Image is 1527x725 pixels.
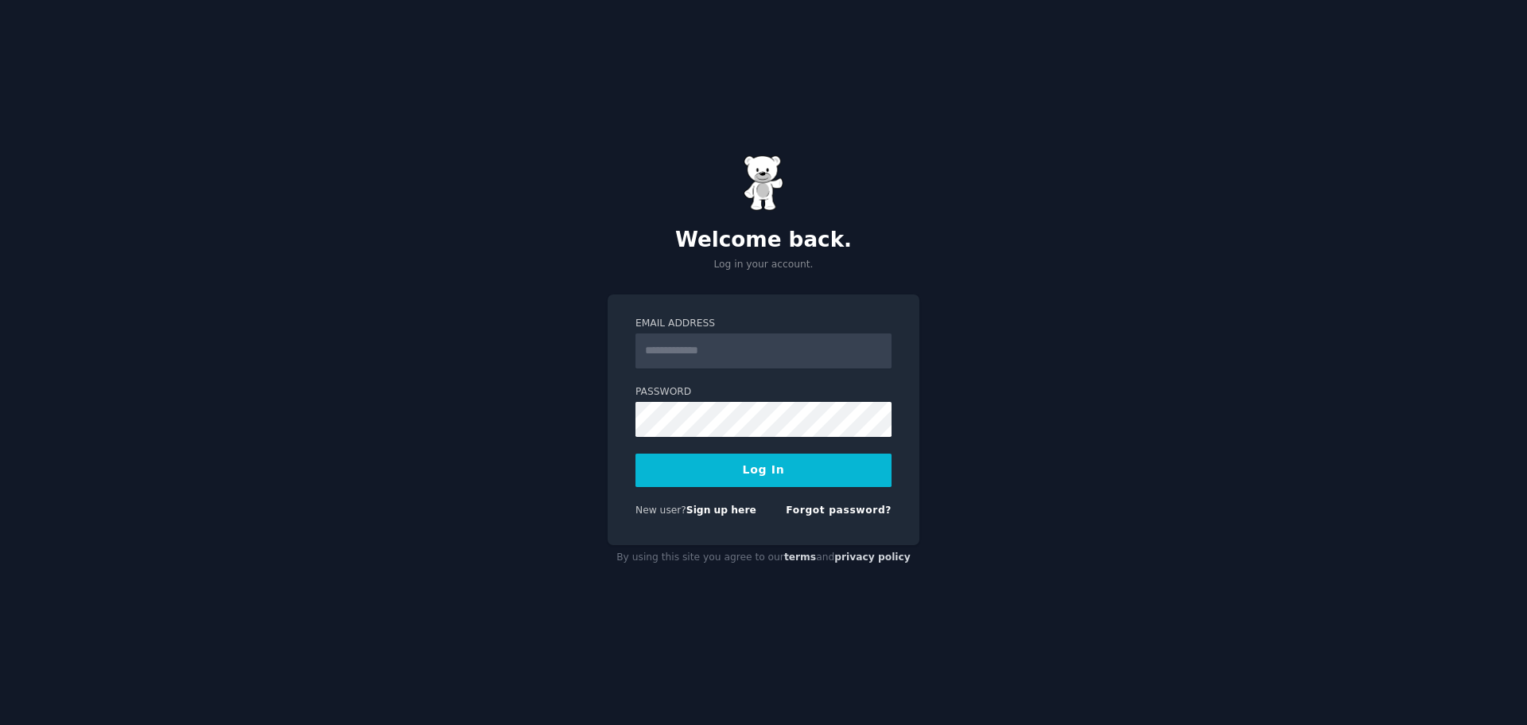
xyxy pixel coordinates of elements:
a: Sign up here [686,505,756,516]
a: Forgot password? [786,505,892,516]
button: Log In [635,454,892,487]
label: Password [635,385,892,400]
div: By using this site you agree to our and [608,545,919,571]
a: terms [784,552,816,563]
img: Gummy Bear [744,155,783,211]
span: New user? [635,505,686,516]
label: Email Address [635,317,892,331]
a: privacy policy [834,552,911,563]
h2: Welcome back. [608,228,919,253]
p: Log in your account. [608,258,919,272]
